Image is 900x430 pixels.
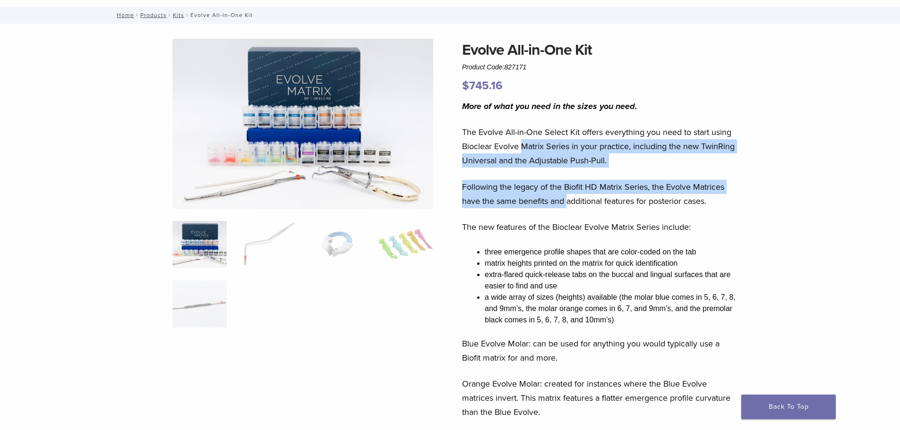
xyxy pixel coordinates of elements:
[462,180,740,208] p: Following the legacy of the Biofit HD Matrix Series, the Evolve Matrices have the same benefits a...
[462,63,526,71] span: Product Code:
[485,246,740,258] li: three emergence profile shapes that are color-coded on the tab
[485,269,740,292] li: extra-flared quick-release tabs on the buccal and lingual surfaces that are easier to find and use
[462,337,740,365] p: Blue Evolve Molar: can be used for anything you would typically use a Biofit matrix for and more.
[485,258,740,269] li: matrix heights printed on the matrix for quick identification
[184,13,190,17] span: /
[172,280,227,328] img: Evolve All-in-One Kit - Image 5
[110,7,790,24] nav: Evolve All-in-One Kit
[462,39,740,61] h1: Evolve All-in-One Kit
[462,377,740,419] p: Orange Evolve Molar: created for instances where the Blue Evolve matrices invert. This matrix fea...
[140,12,167,18] a: Products
[741,395,836,419] a: Back To Top
[172,39,433,209] img: IMG_0457
[114,12,134,18] a: Home
[462,79,503,93] bdi: 745.16
[462,79,469,93] span: $
[505,63,527,71] span: 827171
[378,221,433,268] img: Evolve All-in-One Kit - Image 4
[462,220,740,234] p: The new features of the Bioclear Evolve Matrix Series include:
[485,292,740,326] li: a wide array of sizes (heights) available (the molar blue comes in 5, 6, 7, 8, and 9mm’s, the mol...
[241,221,295,268] img: Evolve All-in-One Kit - Image 2
[173,12,184,18] a: Kits
[462,125,740,168] p: The Evolve All-in-One Select Kit offers everything you need to start using Bioclear Evolve Matrix...
[167,13,173,17] span: /
[172,221,227,268] img: IMG_0457-scaled-e1745362001290-300x300.jpg
[310,221,364,268] img: Evolve All-in-One Kit - Image 3
[134,13,140,17] span: /
[462,101,637,111] i: More of what you need in the sizes you need.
